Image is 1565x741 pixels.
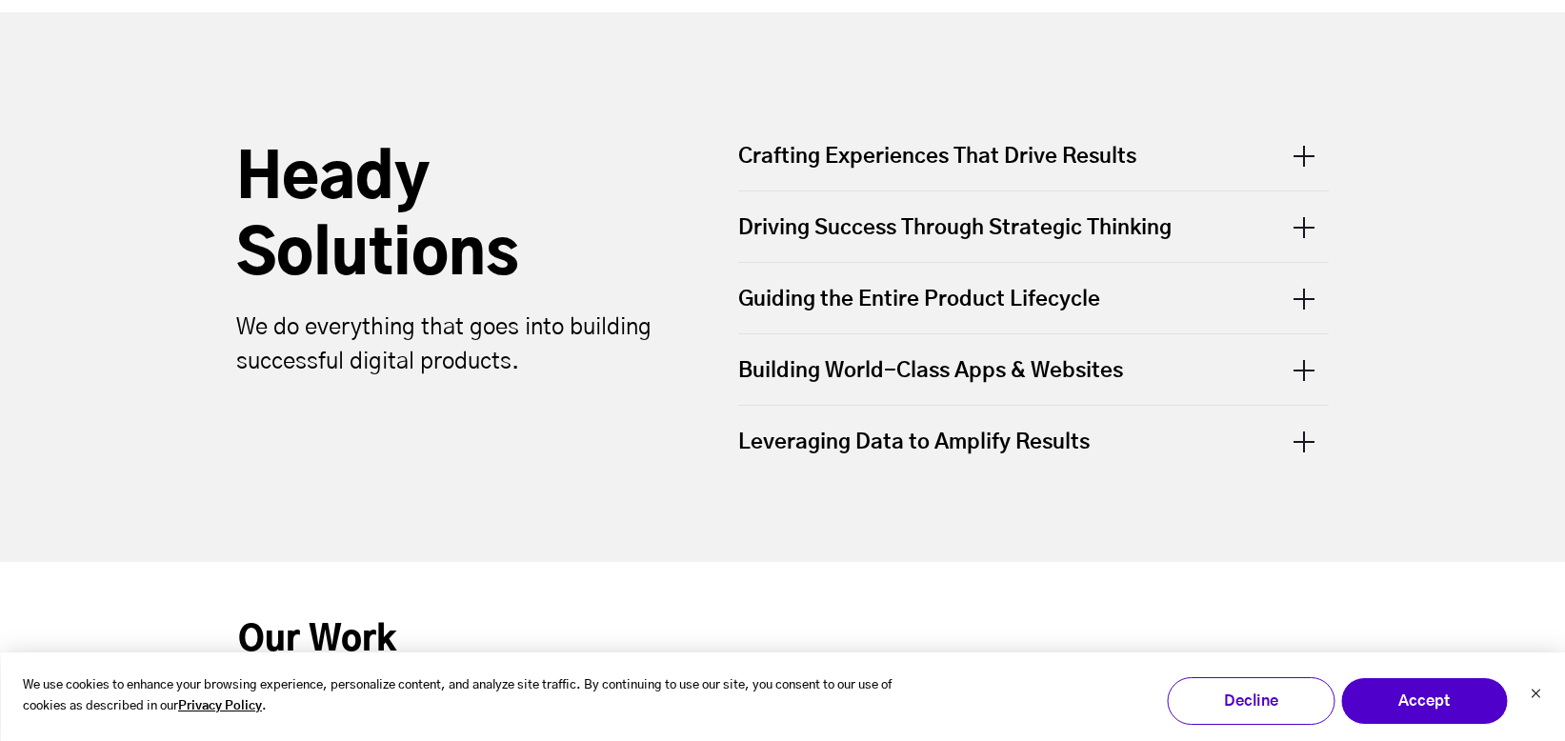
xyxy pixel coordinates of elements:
button: Decline [1167,677,1334,725]
button: Dismiss cookie banner [1530,686,1541,706]
div: Driving Success Through Strategic Thinking [738,191,1329,262]
div: Crafting Experiences That Drive Results [738,142,1329,190]
h2: Heady Solutions [236,142,665,294]
div: Guiding the Entire Product Lifecycle [738,263,1329,333]
button: Accept [1340,677,1508,725]
div: Building World-Class Apps & Websites [738,334,1329,405]
div: Leveraging Data to Amplify Results [738,406,1329,476]
a: Privacy Policy [178,696,262,718]
h2: Our Work [238,562,1328,719]
p: We use cookies to enhance your browsing experience, personalize content, and analyze site traffic... [23,675,916,719]
p: We do everything that goes into building successful digital products. [236,310,665,379]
